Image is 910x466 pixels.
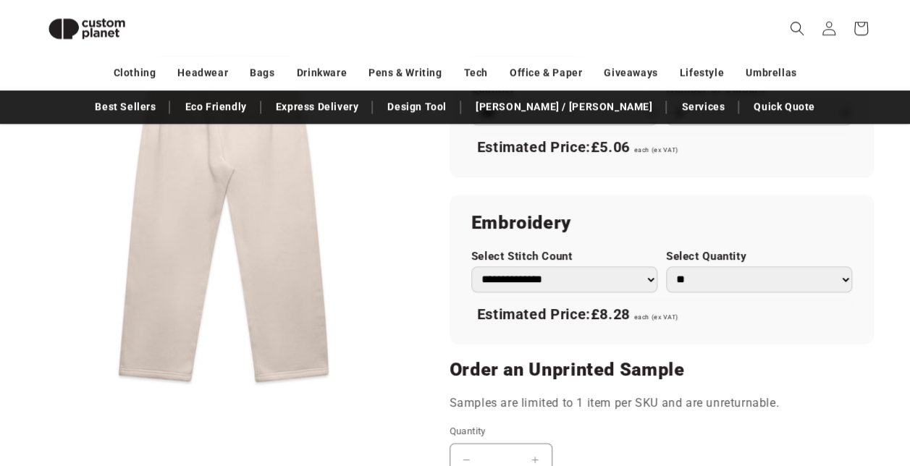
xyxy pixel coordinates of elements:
label: Quantity [450,424,768,439]
a: Giveaways [604,60,657,85]
span: each (ex VAT) [634,313,678,321]
a: Office & Paper [510,60,582,85]
h2: Embroidery [471,211,852,234]
a: Services [674,94,732,119]
a: Quick Quote [746,94,822,119]
span: £8.28 [591,305,630,323]
a: Eco Friendly [177,94,253,119]
a: Umbrellas [746,60,796,85]
media-gallery: Gallery Viewer [36,22,413,399]
span: £5.06 [591,138,630,156]
iframe: Chat Widget [668,310,910,466]
a: Bags [250,60,274,85]
p: Samples are limited to 1 item per SKU and are unreturnable. [450,393,874,414]
div: Estimated Price: [471,300,852,330]
label: Select Stitch Count [471,250,657,263]
label: Select Quantity [666,250,852,263]
a: Pens & Writing [368,60,442,85]
a: Drinkware [297,60,347,85]
a: Tech [463,60,487,85]
a: Design Tool [380,94,454,119]
img: Custom Planet [36,6,138,51]
span: each (ex VAT) [634,146,678,153]
a: Express Delivery [269,94,366,119]
a: [PERSON_NAME] / [PERSON_NAME] [468,94,660,119]
a: Clothing [114,60,156,85]
a: Headwear [177,60,228,85]
a: Best Sellers [88,94,163,119]
summary: Search [781,12,813,44]
div: Estimated Price: [471,132,852,163]
a: Lifestyle [680,60,724,85]
h2: Order an Unprinted Sample [450,358,874,381]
